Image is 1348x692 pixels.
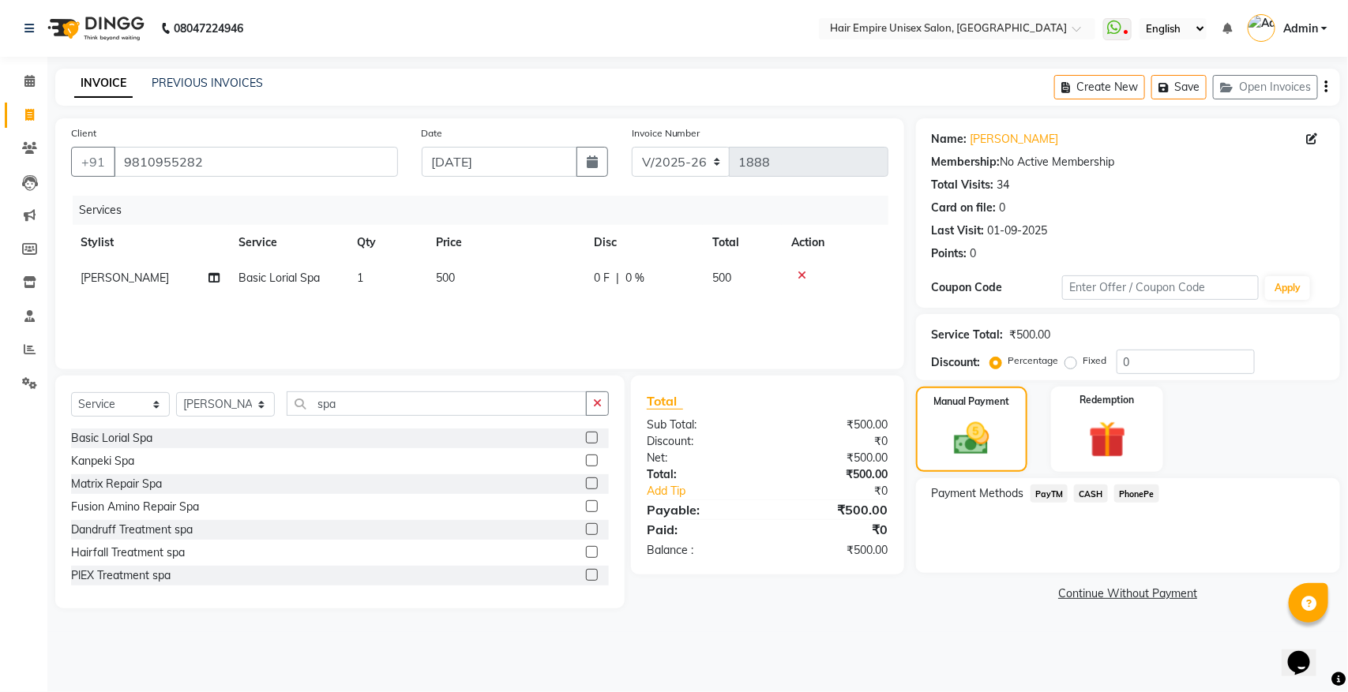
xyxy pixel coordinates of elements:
[1010,327,1051,343] div: ₹500.00
[635,500,768,519] div: Payable:
[768,466,900,483] div: ₹500.00
[1031,484,1068,503] span: PayTM
[594,270,610,286] span: 0 F
[971,245,977,262] div: 0
[71,476,162,492] div: Matrix Repair Spa
[988,223,1048,239] div: 01-09-2025
[932,354,981,371] div: Discount:
[635,542,768,559] div: Balance :
[635,466,768,483] div: Total:
[932,327,1004,343] div: Service Total:
[1248,14,1275,42] img: Admin
[790,483,900,499] div: ₹0
[934,395,1010,409] label: Manual Payment
[1083,353,1107,368] label: Fixed
[1008,353,1059,368] label: Percentage
[1151,75,1207,99] button: Save
[703,225,782,260] th: Total
[422,126,443,140] label: Date
[768,500,900,519] div: ₹500.00
[932,485,1024,502] span: Payment Methods
[1213,75,1318,99] button: Open Invoices
[40,6,148,50] img: logo
[71,522,193,538] div: Dandruff Treatment spa
[932,279,1063,296] div: Coupon Code
[616,270,619,286] span: |
[347,225,426,260] th: Qty
[635,433,768,450] div: Discount:
[1074,484,1108,503] span: CASH
[932,131,967,148] div: Name:
[436,271,455,285] span: 500
[1077,417,1137,462] img: _gift.svg
[1054,75,1145,99] button: Create New
[1114,484,1159,503] span: PhonePe
[71,430,152,447] div: Basic Lorial Spa
[971,131,1059,148] a: [PERSON_NAME]
[71,225,229,260] th: Stylist
[997,177,1010,193] div: 34
[74,69,133,98] a: INVOICE
[932,154,1324,170] div: No Active Membership
[782,225,888,260] th: Action
[632,126,700,140] label: Invoice Number
[426,225,584,260] th: Price
[71,126,96,140] label: Client
[768,417,900,433] div: ₹500.00
[635,417,768,433] div: Sub Total:
[712,271,731,285] span: 500
[932,245,967,262] div: Points:
[1080,393,1135,407] label: Redemption
[932,154,1001,170] div: Membership:
[73,196,900,225] div: Services
[238,271,320,285] span: Basic Lorial Spa
[768,542,900,559] div: ₹500.00
[287,391,587,416] input: Search or Scan
[768,520,900,539] div: ₹0
[584,225,703,260] th: Disc
[635,520,768,539] div: Paid:
[71,544,185,561] div: Hairfall Treatment spa
[71,567,171,584] div: PlEX Treatment spa
[152,76,263,90] a: PREVIOUS INVOICES
[71,453,134,469] div: Kanpeki Spa
[635,483,790,499] a: Add Tip
[1265,276,1310,300] button: Apply
[1000,200,1006,216] div: 0
[357,271,363,285] span: 1
[932,177,994,193] div: Total Visits:
[768,450,900,466] div: ₹500.00
[943,418,1001,459] img: _cash.svg
[932,223,985,239] div: Last Visit:
[114,147,398,177] input: Search by Name/Mobile/Email/Code
[1062,275,1259,300] input: Enter Offer / Coupon Code
[932,200,997,216] div: Card on file:
[919,585,1337,602] a: Continue Without Payment
[229,225,347,260] th: Service
[635,450,768,466] div: Net:
[174,6,243,50] b: 08047224946
[647,393,683,410] span: Total
[1283,21,1318,37] span: Admin
[71,147,115,177] button: +91
[1282,629,1332,676] iframe: chat widget
[625,270,644,286] span: 0 %
[81,271,169,285] span: [PERSON_NAME]
[71,499,199,515] div: Fusion Amino Repair Spa
[768,433,900,450] div: ₹0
